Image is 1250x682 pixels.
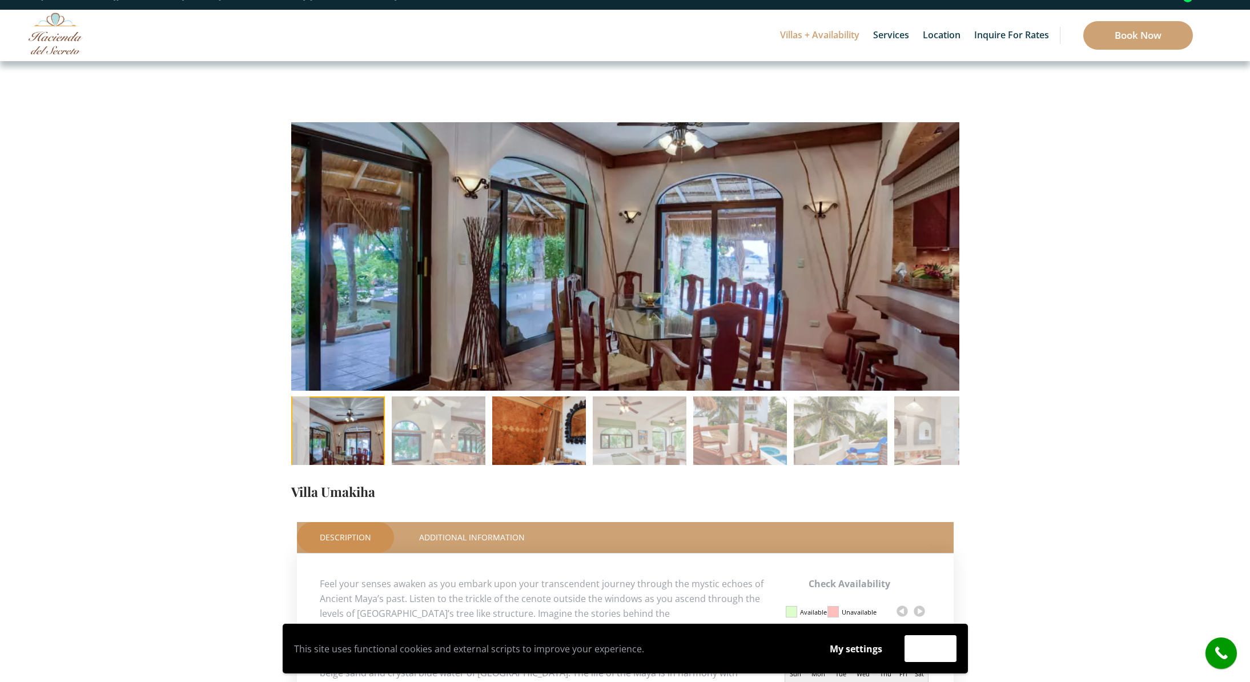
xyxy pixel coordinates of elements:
a: Description [297,522,394,553]
a: Villa Umakiha [291,483,375,500]
a: call [1205,637,1237,669]
div: Available [800,603,827,622]
a: Services [867,10,915,61]
img: IMG_2210-150x150.jpg [693,396,787,490]
a: Inquire for Rates [968,10,1055,61]
i: call [1208,640,1234,666]
button: My settings [819,636,893,662]
button: Accept [905,635,956,662]
p: This site uses functional cookies and external scripts to improve your experience. [294,640,807,657]
img: IMG_2205-150x150.jpg [492,396,586,490]
a: Additional Information [396,522,548,553]
img: IMG_2216-Editar-150x150.jpg [593,396,686,490]
div: Unavailable [842,603,877,622]
a: Location [917,10,966,61]
img: IMG_2254-150x150.jpg [894,396,988,490]
img: IMG_2112-150x150.jpg [392,396,485,490]
img: IMG_2238-150x150.jpg [794,396,887,490]
a: Book Now [1083,21,1193,50]
img: Awesome Logo [29,13,83,54]
a: Villas + Availability [774,10,865,61]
